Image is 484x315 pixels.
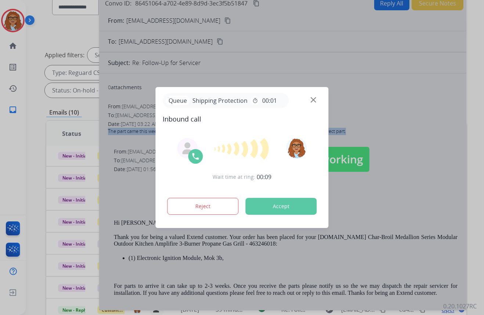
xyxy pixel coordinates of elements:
p: Queue [166,96,190,105]
span: Shipping Protection [190,96,251,105]
img: close-button [311,97,316,103]
img: avatar [286,138,307,158]
img: call-icon [191,152,200,161]
span: 00:09 [257,173,271,181]
img: agent-avatar [182,142,194,154]
span: Wait time at ring: [213,173,255,181]
span: 00:01 [263,96,277,105]
mat-icon: timer [252,98,258,104]
p: 0.20.1027RC [443,302,477,311]
span: Inbound call [163,114,321,124]
button: Accept [246,198,317,215]
button: Reject [167,198,239,215]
